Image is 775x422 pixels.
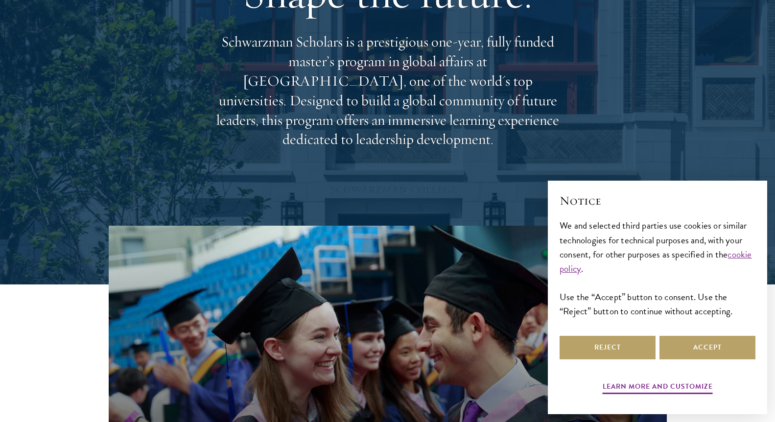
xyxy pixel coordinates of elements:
[211,32,564,149] p: Schwarzman Scholars is a prestigious one-year, fully funded master’s program in global affairs at...
[560,336,656,359] button: Reject
[659,336,755,359] button: Accept
[560,192,755,209] h2: Notice
[560,247,752,276] a: cookie policy
[603,380,713,396] button: Learn more and customize
[560,218,755,318] div: We and selected third parties use cookies or similar technologies for technical purposes and, wit...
